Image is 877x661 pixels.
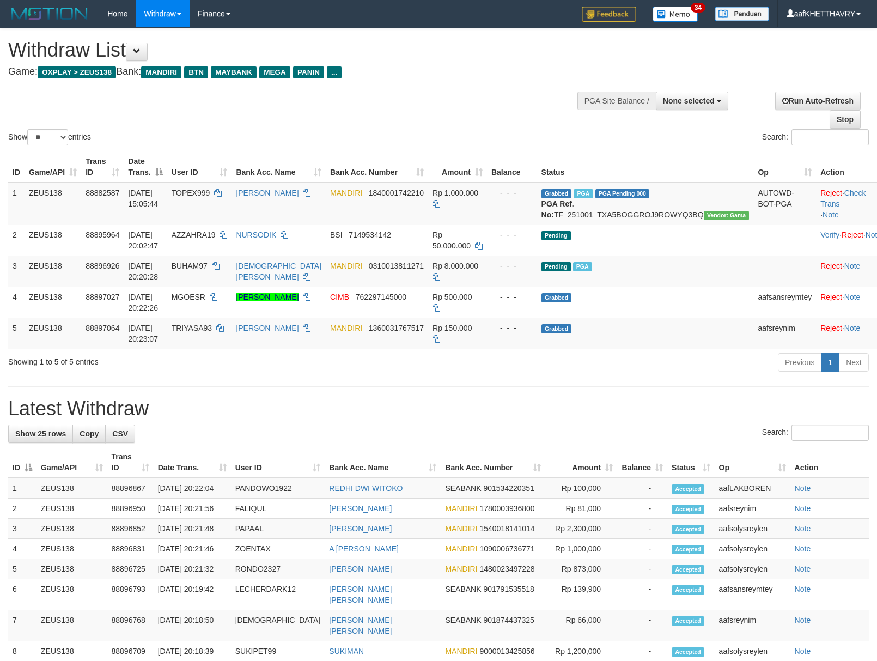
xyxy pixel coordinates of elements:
[8,579,36,610] td: 6
[491,187,533,198] div: - - -
[483,484,534,493] span: Copy 901534220351 to clipboard
[617,539,667,559] td: -
[329,585,392,604] a: [PERSON_NAME] [PERSON_NAME]
[154,499,231,519] td: [DATE] 20:21:56
[672,647,704,657] span: Accepted
[231,539,325,559] td: ZOENTAX
[369,324,424,332] span: Copy 1360031767517 to clipboard
[791,425,869,441] input: Search:
[574,189,593,198] span: Marked by aafnoeunsreypich
[107,610,154,641] td: 88896768
[820,293,842,301] a: Reject
[232,151,326,183] th: Bank Acc. Name: activate to sort column ascending
[184,66,208,78] span: BTN
[325,447,441,478] th: Bank Acc. Name: activate to sort column ascending
[231,610,325,641] td: [DEMOGRAPHIC_DATA]
[231,478,325,499] td: PANDOWO1922
[8,129,91,145] label: Show entries
[8,287,25,318] td: 4
[595,189,650,198] span: PGA Pending
[691,3,705,13] span: 34
[663,96,715,105] span: None selected
[479,504,534,513] span: Copy 1780003936800 to clipboard
[715,447,790,478] th: Op: activate to sort column ascending
[545,559,617,579] td: Rp 873,000
[27,129,68,145] select: Showentries
[8,225,25,256] td: 2
[327,66,342,78] span: ...
[820,189,842,197] a: Reject
[715,519,790,539] td: aafsolysreylen
[433,293,472,301] span: Rp 500.000
[820,189,866,208] a: Check Trans
[545,499,617,519] td: Rp 81,000
[36,447,107,478] th: Game/API: activate to sort column ascending
[231,447,325,478] th: User ID: activate to sort column ascending
[330,324,362,332] span: MANDIRI
[667,447,715,478] th: Status: activate to sort column ascending
[795,504,811,513] a: Note
[154,610,231,641] td: [DATE] 20:18:50
[617,559,667,579] td: -
[762,425,869,441] label: Search:
[795,524,811,533] a: Note
[545,539,617,559] td: Rp 1,000,000
[8,66,574,77] h4: Game: Bank:
[545,447,617,478] th: Amount: activate to sort column ascending
[537,151,754,183] th: Status
[128,262,158,281] span: [DATE] 20:20:28
[491,323,533,333] div: - - -
[704,211,750,220] span: Vendor URL: https://trx31.1velocity.biz
[259,66,290,78] span: MEGA
[617,579,667,610] td: -
[329,484,403,493] a: REDHI DWI WITOKO
[844,262,861,270] a: Note
[795,616,811,624] a: Note
[428,151,487,183] th: Amount: activate to sort column ascending
[231,579,325,610] td: LECHERDARK12
[541,199,574,219] b: PGA Ref. No:
[81,151,124,183] th: Trans ID: activate to sort column ascending
[172,231,216,239] span: AZZAHRA19
[445,484,481,493] span: SEABANK
[8,256,25,287] td: 3
[672,525,704,534] span: Accepted
[356,293,406,301] span: Copy 762297145000 to clipboard
[107,519,154,539] td: 88896852
[445,565,477,573] span: MANDIRI
[107,447,154,478] th: Trans ID: activate to sort column ascending
[369,189,424,197] span: Copy 1840001742210 to clipboard
[715,579,790,610] td: aafsansreymtey
[715,610,790,641] td: aafsreynim
[36,519,107,539] td: ZEUS138
[231,519,325,539] td: PAPAAL
[617,519,667,539] td: -
[795,647,811,656] a: Note
[329,524,392,533] a: [PERSON_NAME]
[330,189,362,197] span: MANDIRI
[15,429,66,438] span: Show 25 rows
[573,262,592,271] span: Marked by aafsolysreylen
[36,559,107,579] td: ZEUS138
[8,559,36,579] td: 5
[349,231,391,239] span: Copy 7149534142 to clipboard
[791,129,869,145] input: Search:
[545,519,617,539] td: Rp 2,300,000
[124,151,167,183] th: Date Trans.: activate to sort column descending
[795,544,811,553] a: Note
[445,544,477,553] span: MANDIRI
[445,585,481,593] span: SEABANK
[541,293,572,302] span: Grabbed
[72,425,106,443] a: Copy
[545,610,617,641] td: Rp 66,000
[8,478,36,499] td: 1
[154,579,231,610] td: [DATE] 20:19:42
[672,585,704,595] span: Accepted
[86,293,119,301] span: 88897027
[167,151,232,183] th: User ID: activate to sort column ascending
[715,539,790,559] td: aafsolysreylen
[778,353,821,372] a: Previous
[672,616,704,626] span: Accepted
[86,324,119,332] span: 88897064
[487,151,537,183] th: Balance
